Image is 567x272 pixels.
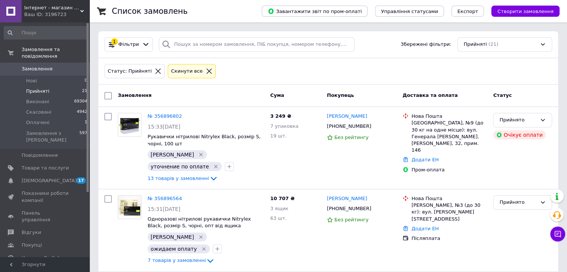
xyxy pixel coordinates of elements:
svg: Видалити мітку [213,164,219,170]
span: (21) [488,41,498,47]
span: Замовлення [22,66,53,72]
div: Післяплата [412,235,487,242]
span: 63 шт. [270,215,287,221]
span: Статус [493,92,512,98]
button: Створити замовлення [491,6,560,17]
a: № 356896564 [148,196,182,201]
span: 13 товарів у замовленні [148,175,209,181]
span: 15:31[DATE] [148,206,180,212]
span: Без рейтингу [334,135,369,140]
div: Очікує оплати [493,130,546,139]
span: Без рейтингу [334,217,369,222]
div: [PHONE_NUMBER] [325,121,373,131]
button: Управління статусами [375,6,444,17]
span: Замовлення з [PERSON_NAME] [26,130,79,143]
span: 69304 [74,98,87,105]
span: Експорт [457,9,478,14]
span: Збережені фільтри: [401,41,451,48]
span: 4942 [77,109,87,116]
span: Відгуки [22,229,41,236]
span: Оплачені [26,119,50,126]
span: 21 [82,88,87,95]
div: Ваш ID: 3196723 [24,11,89,18]
span: Замовлення та повідомлення [22,46,89,60]
div: 1 [111,38,118,45]
input: Пошук за номером замовлення, ПІБ покупця, номером телефону, Email, номером накладної [159,37,355,52]
img: Фото товару [118,196,141,219]
span: Скасовані [26,109,51,116]
span: [PERSON_NAME] [151,234,194,240]
button: Завантажити звіт по пром-оплаті [262,6,368,17]
span: Повідомлення [22,152,58,159]
span: Створити замовлення [497,9,554,14]
span: 597 [79,130,87,143]
span: Фільтри [119,41,139,48]
a: [PERSON_NAME] [327,195,367,202]
input: Пошук [4,26,88,39]
a: Рукавички нітрилові Nitrylex Black, розмір S, чорні, 100 шт [148,134,261,146]
span: Прийняті [464,41,487,48]
span: 7 упаковка [270,123,299,129]
span: 7 товарів у замовленні [148,258,206,263]
a: 13 товарів у замовленні [148,175,218,181]
span: [DEMOGRAPHIC_DATA] [22,177,77,184]
span: Виконані [26,98,49,105]
div: [PERSON_NAME], №3 (до 30 кг): вул. [PERSON_NAME][STREET_ADDRESS] [412,202,487,222]
span: Замовлення [118,92,151,98]
span: 0 [85,78,87,84]
a: Одноразові нітрилові рукавички Nitrylex Black, розмір S, чорні, опт від ящика [148,216,251,229]
div: Нова Пошта [412,195,487,202]
span: Панель управління [22,210,69,223]
span: Доставка та оплата [403,92,458,98]
div: [GEOGRAPHIC_DATA], №9 (до 30 кг на одне місце): вул. Генерала [PERSON_NAME]. [PERSON_NAME], 32, п... [412,120,487,154]
span: Cума [270,92,284,98]
a: № 356896802 [148,113,182,119]
span: 10 707 ₴ [270,196,294,201]
svg: Видалити мітку [201,246,207,252]
a: Додати ЕН [412,226,439,231]
button: Експорт [451,6,484,17]
a: Фото товару [118,113,142,137]
span: Нові [26,78,37,84]
div: Пром-оплата [412,167,487,173]
span: 15:33[DATE] [148,124,180,130]
span: 19 шт. [270,133,287,139]
span: Товари та послуги [22,165,69,171]
span: Каталог ProSale [22,255,62,262]
span: 1 [85,119,87,126]
div: Cкинути все [170,67,204,75]
a: Додати ЕН [412,157,439,162]
div: Прийнято [500,199,537,206]
svg: Видалити мітку [198,234,204,240]
span: Прийняті [26,88,49,95]
span: Завантажити звіт по пром-оплаті [268,8,362,15]
button: Чат з покупцем [550,227,565,241]
span: 17 [76,177,86,184]
span: Показники роботи компанії [22,190,69,203]
span: [PERSON_NAME] [151,152,194,158]
a: [PERSON_NAME] [327,113,367,120]
h1: Список замовлень [112,7,188,16]
img: Фото товару [118,113,141,136]
a: 7 товарів у замовленні [148,257,215,263]
span: Інтернет - магазин Odnorazka.ua [24,4,80,11]
div: Статус: Прийняті [106,67,153,75]
div: Прийнято [500,116,537,124]
span: Управління статусами [381,9,438,14]
span: Покупець [327,92,354,98]
a: Фото товару [118,195,142,219]
span: уточнение по оплате [151,164,209,170]
svg: Видалити мітку [198,152,204,158]
span: Покупці [22,242,42,249]
span: 3 249 ₴ [270,113,291,119]
div: Нова Пошта [412,113,487,120]
span: 3 ящик [270,206,289,211]
a: Створити замовлення [484,8,560,14]
div: [PHONE_NUMBER] [325,204,373,214]
span: ожидаем оплату [151,246,197,252]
